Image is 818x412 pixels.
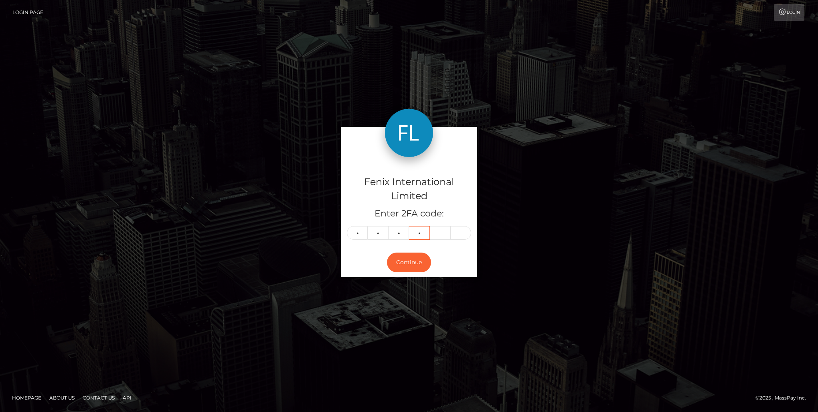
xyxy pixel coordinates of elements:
[46,392,78,404] a: About Us
[385,109,433,157] img: Fenix International Limited
[347,175,471,203] h4: Fenix International Limited
[347,208,471,220] h5: Enter 2FA code:
[119,392,135,404] a: API
[774,4,804,21] a: Login
[79,392,118,404] a: Contact Us
[387,253,431,272] button: Continue
[9,392,45,404] a: Homepage
[12,4,43,21] a: Login Page
[755,394,812,402] div: © 2025 , MassPay Inc.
